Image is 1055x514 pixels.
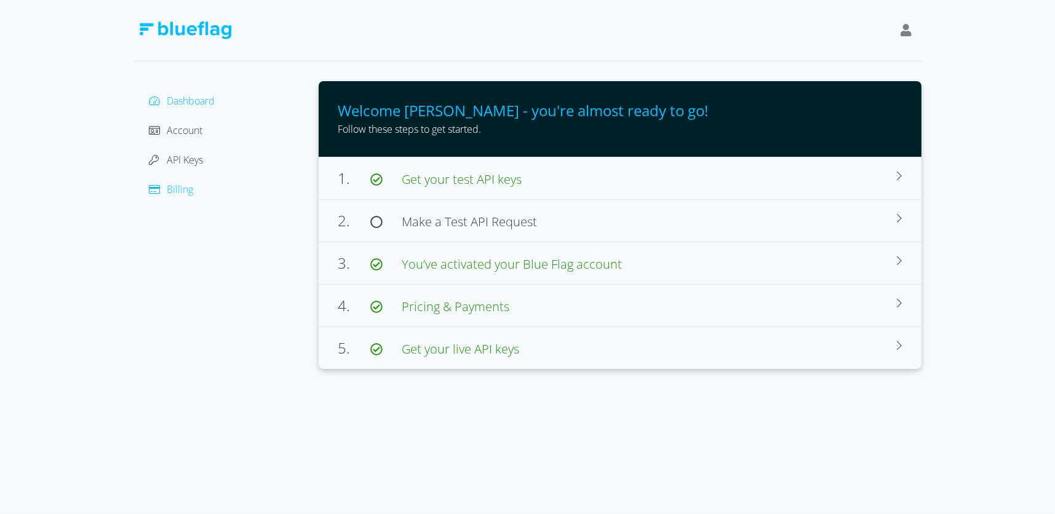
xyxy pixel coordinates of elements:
[149,124,203,137] a: Account
[139,22,231,39] img: Blue Flag Logo
[167,124,203,137] span: Account
[338,253,370,273] span: 3.
[338,168,370,188] span: 1.
[402,256,623,272] span: You’ve activated your Blue Flag account
[402,341,520,357] span: Get your live API keys
[338,210,370,231] span: 2.
[402,298,510,315] span: Pricing & Payments
[402,171,522,188] span: Get your test API keys
[167,153,204,167] span: API Keys
[149,153,204,167] a: API Keys
[338,122,482,136] span: Follow these steps to get started.
[338,338,370,358] span: 5.
[167,183,194,196] span: Billing
[338,100,709,121] span: Welcome [PERSON_NAME] - you're almost ready to go!
[149,94,215,108] a: Dashboard
[338,295,370,315] span: 4.
[167,94,215,108] span: Dashboard
[402,213,538,230] span: Make a Test API Request
[149,183,194,196] a: Billing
